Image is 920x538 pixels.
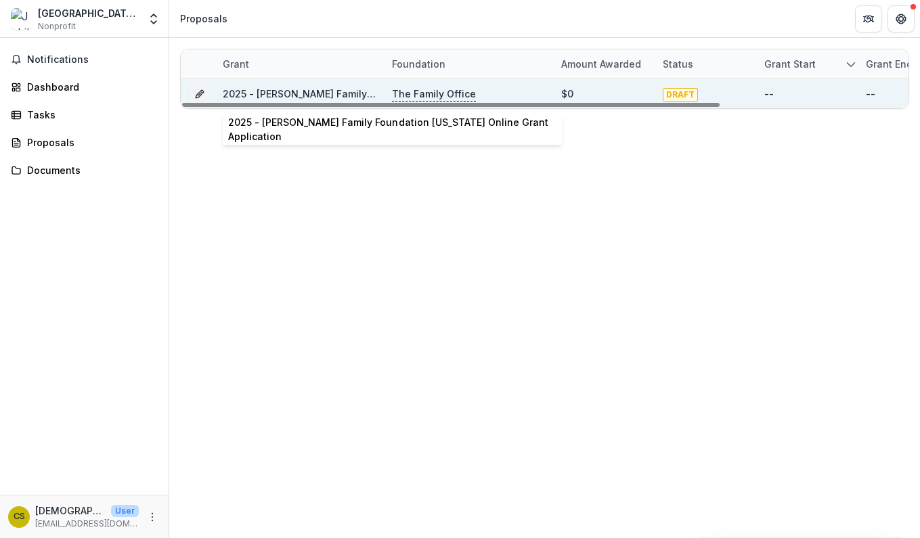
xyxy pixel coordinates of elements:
div: Amount awarded [553,49,655,79]
p: [DEMOGRAPHIC_DATA][PERSON_NAME] [35,503,106,518]
span: Nonprofit [38,20,76,32]
div: -- [866,87,875,101]
div: Proposals [180,12,227,26]
button: More [144,509,160,525]
button: Get Help [888,5,915,32]
div: Grant start [756,57,824,71]
div: Tasks [27,108,152,122]
div: -- [764,87,774,101]
div: Status [655,49,756,79]
div: [GEOGRAPHIC_DATA] & Community Center Corporation [38,6,139,20]
a: Documents [5,159,163,181]
a: Dashboard [5,76,163,98]
button: Open entity switcher [144,5,163,32]
div: Foundation [384,49,553,79]
img: Jubilee Park & Community Center Corporation [11,8,32,30]
div: Grant [215,57,257,71]
div: Documents [27,163,152,177]
div: Christian Staley [14,512,25,521]
div: Grant start [756,49,858,79]
p: User [111,505,139,517]
p: [EMAIL_ADDRESS][DOMAIN_NAME] [35,518,139,530]
nav: breadcrumb [175,9,233,28]
div: Proposals [27,135,152,150]
div: Grant [215,49,384,79]
div: Amount awarded [553,57,649,71]
div: Foundation [384,57,454,71]
div: Dashboard [27,80,152,94]
a: Tasks [5,104,163,126]
div: $0 [561,87,573,101]
button: Grant 6105a8e9-6b72-4409-adcb-acd21cdcdab6 [189,83,211,105]
span: Notifications [27,54,158,66]
a: Proposals [5,131,163,154]
div: Status [655,57,701,71]
p: The Family Office [392,87,476,102]
span: DRAFT [663,88,698,102]
button: Notifications [5,49,163,70]
svg: sorted descending [846,59,856,70]
button: Partners [855,5,882,32]
a: 2025 - [PERSON_NAME] Family Foundation [US_STATE] Online Grant Application [223,88,598,99]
